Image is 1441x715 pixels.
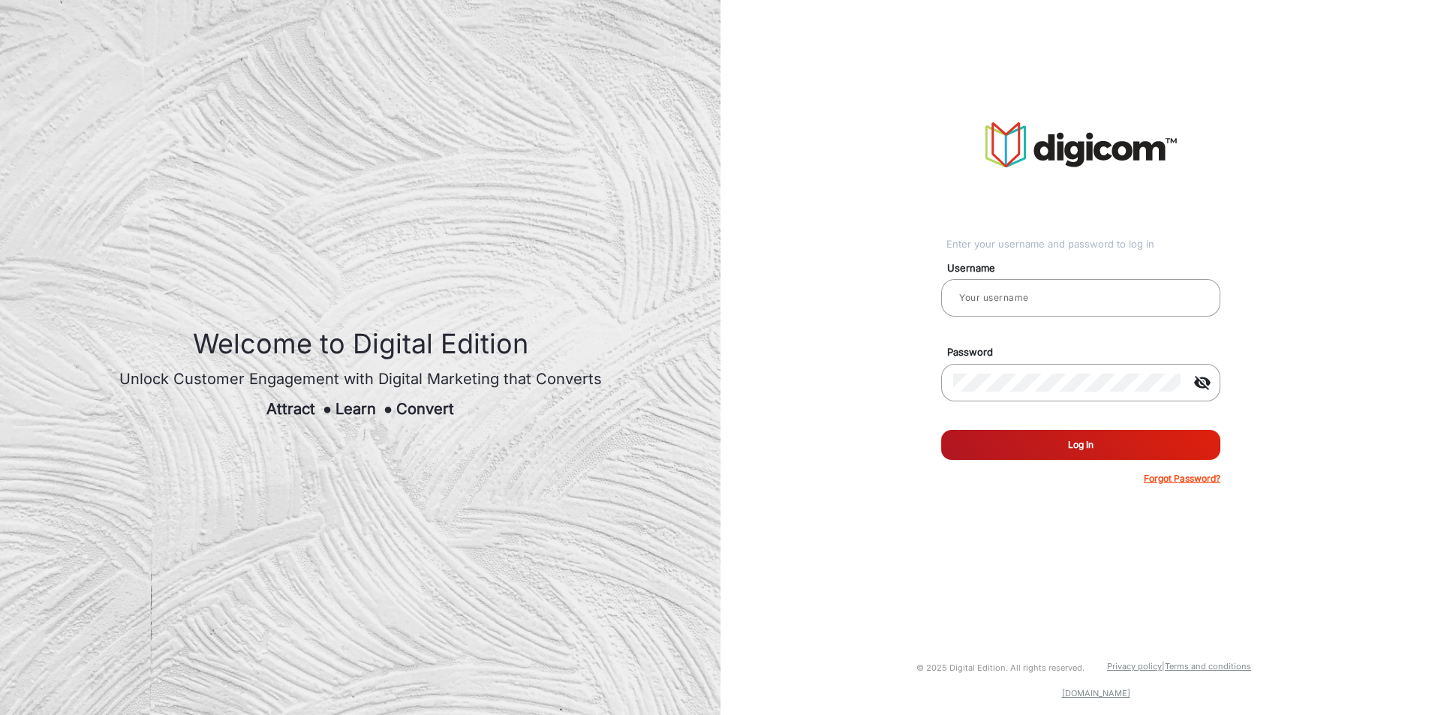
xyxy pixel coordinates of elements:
a: Terms and conditions [1165,661,1251,671]
h1: Welcome to Digital Edition [119,328,602,360]
p: Forgot Password? [1144,472,1220,485]
mat-label: Password [936,345,1238,360]
a: Privacy policy [1107,661,1162,671]
mat-label: Username [936,261,1238,276]
span: ● [384,400,393,418]
div: Unlock Customer Engagement with Digital Marketing that Converts [119,368,602,390]
a: | [1162,661,1165,671]
a: [DOMAIN_NAME] [1062,688,1130,698]
img: vmg-logo [985,122,1177,167]
input: Your username [953,289,1208,307]
small: © 2025 Digital Edition. All rights reserved. [916,662,1085,673]
div: Enter your username and password to log in [946,237,1220,252]
span: ● [323,400,332,418]
button: Log In [941,430,1220,460]
div: Attract Learn Convert [119,398,602,420]
mat-icon: visibility_off [1184,374,1220,392]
